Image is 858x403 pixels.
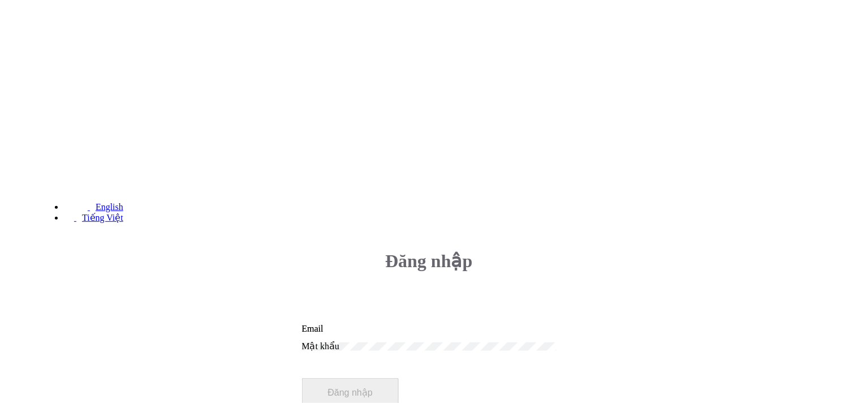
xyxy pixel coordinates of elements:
[82,213,123,222] span: Tiếng Việt
[302,250,557,272] h3: Đăng nhập
[96,202,123,212] span: English
[64,213,123,222] a: Tiếng Việt
[77,202,123,212] a: English
[36,94,378,107] h4: Cổng thông tin [PERSON_NAME]
[302,324,557,334] input: Email
[36,50,378,71] h3: Chào mừng đến [GEOGRAPHIC_DATA]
